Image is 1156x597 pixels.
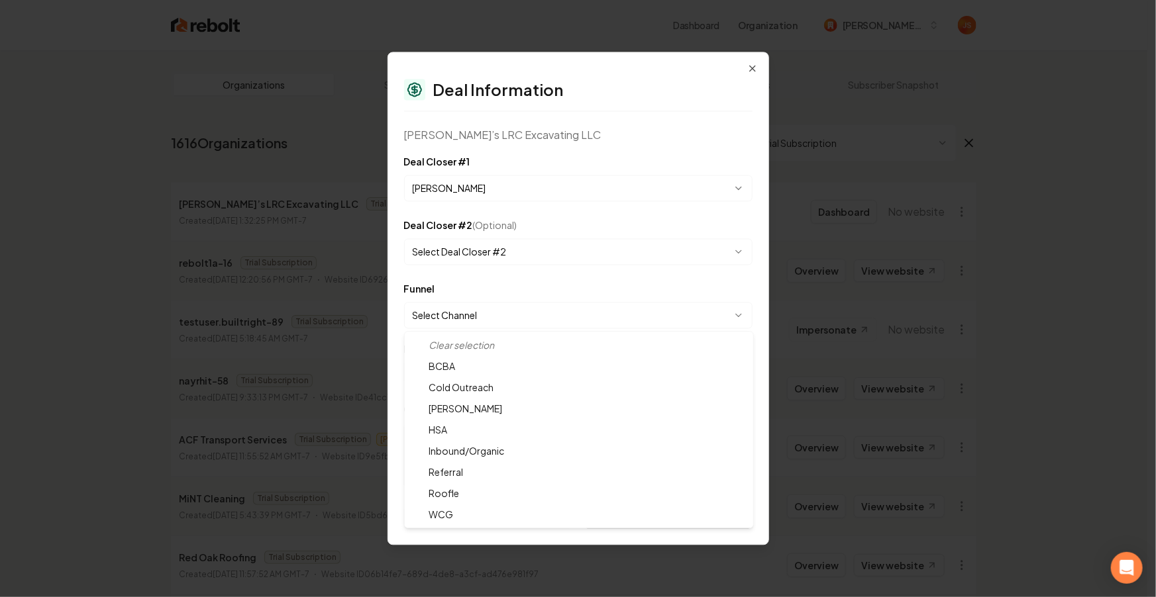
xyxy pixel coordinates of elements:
span: Clear selection [429,339,494,351]
span: Referral [429,466,463,478]
span: Inbound/Organic [429,445,504,457]
span: [PERSON_NAME] [429,402,502,414]
span: Roofle [429,487,459,499]
span: BCBA [429,360,455,372]
span: WCG [429,508,453,520]
span: Cold Outreach [429,381,494,393]
span: HSA [429,424,447,436]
